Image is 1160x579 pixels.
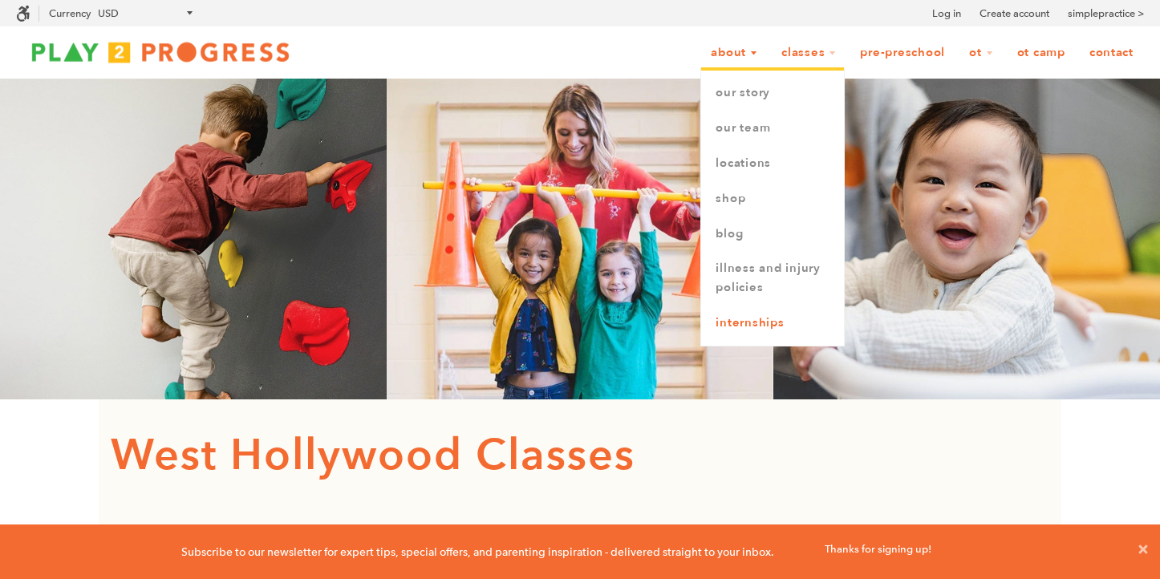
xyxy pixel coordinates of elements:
img: Play2Progress logo [16,36,305,68]
a: simplepractice > [1068,6,1144,22]
a: OT [959,38,1004,68]
a: Our Team [701,111,844,146]
a: Locations [701,146,844,181]
a: Internships [701,306,844,341]
p: Thanks for signing up! [781,534,974,565]
a: Contact [1079,38,1144,68]
a: Our Story [701,75,844,111]
a: Pre-Preschool [850,38,955,68]
h1: West Hollywood Classes [111,423,1049,488]
a: Create account [980,6,1049,22]
a: Log in [932,6,961,22]
a: Classes [771,38,846,68]
a: Illness and Injury Policies [701,251,844,306]
p: Subscribe to our newsletter for expert tips, special offers, and parenting inspiration - delivere... [181,543,774,561]
a: About [700,38,768,68]
label: Currency [49,7,91,19]
a: Shop [701,181,844,217]
a: OT Camp [1007,38,1076,68]
a: Blog [701,217,844,252]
